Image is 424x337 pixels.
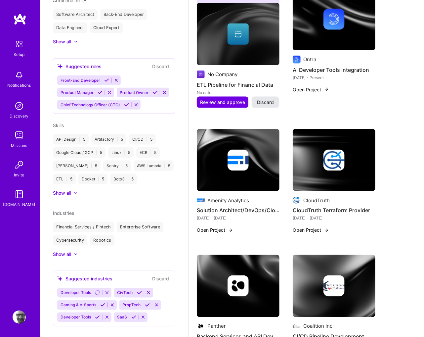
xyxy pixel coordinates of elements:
[197,129,279,191] img: cover
[131,315,136,320] i: Accept
[114,78,119,83] i: Reject
[207,71,237,78] div: No Company
[145,303,150,308] i: Accept
[61,78,100,83] span: Front-End Developer
[303,323,332,330] div: Coalition Inc
[57,64,63,69] i: icon SuggestedTeams
[53,210,74,216] span: Industries
[197,196,205,204] img: Company logo
[53,251,71,258] div: Show all
[11,142,27,149] div: Missions
[129,134,156,145] div: CI/CD 5
[91,163,92,168] span: |
[53,23,87,33] div: Data Engineer
[123,303,141,308] span: PropTech
[121,163,123,168] span: |
[53,235,87,246] div: Cybersecurity
[61,290,91,295] span: Developer Tools
[200,99,245,106] span: Review and approve
[61,90,94,95] span: Product Manager
[14,171,24,178] div: Invite
[164,163,165,168] span: |
[323,150,345,171] img: Company logo
[104,78,109,83] i: Accept
[10,113,29,120] div: Discovery
[197,227,233,234] button: Open Project
[3,201,35,208] div: [DOMAIN_NAME]
[146,137,148,142] span: |
[154,303,159,308] i: Reject
[100,9,147,20] div: Back-End Developer
[323,9,345,30] img: Company logo
[324,228,329,233] img: arrow-right
[61,102,120,107] span: Chief Technology Officer (CTO)
[197,80,279,89] h4: ETL Pipeline for Financial Data
[61,315,91,320] span: Developer Tools
[117,290,133,295] span: CivTech
[207,197,249,204] div: Amenity Analytics
[127,176,129,182] span: |
[12,37,26,51] img: setup
[79,137,80,142] span: |
[78,174,107,184] div: Docker 5
[90,235,114,246] div: Robotics
[13,129,26,142] img: teamwork
[61,303,96,308] span: Gaming & e-Sports
[197,3,279,65] img: cover
[117,315,127,320] span: SaaS
[323,275,345,297] img: Company logo
[90,23,123,33] div: Cloud Expert
[136,147,160,158] div: ECR 5
[107,90,112,95] i: Reject
[117,137,118,142] span: |
[13,13,26,25] img: logo
[150,275,171,283] button: Discard
[53,38,71,45] div: Show all
[98,90,103,95] i: Accept
[293,255,375,317] img: cover
[57,276,63,282] i: icon SuggestedTeams
[100,303,105,308] i: Accept
[293,86,329,93] button: Open Project
[124,102,129,107] i: Accept
[110,303,115,308] i: Reject
[293,196,301,204] img: Company logo
[197,89,279,96] div: No date
[293,322,301,330] img: Company logo
[105,315,109,320] i: Reject
[105,290,109,295] i: Reject
[293,66,375,74] h4: AI Developer Tools Integration
[95,315,100,320] i: Accept
[134,161,174,171] div: AWS Lambda 5
[162,90,167,95] i: Reject
[257,99,274,106] span: Discard
[11,311,27,324] a: User Avatar
[228,228,233,233] img: arrow-right
[66,176,67,182] span: |
[153,90,158,95] i: Accept
[13,188,26,201] img: guide book
[57,275,112,282] div: Suggested industries
[103,161,131,171] div: Sentry 5
[95,290,100,295] i: Accept
[14,51,25,58] div: Setup
[91,134,126,145] div: Artifactory 5
[197,71,205,78] img: Company logo
[150,63,171,70] button: Discard
[53,134,89,145] div: API Design 5
[134,102,139,107] i: Reject
[13,158,26,171] img: Invite
[53,122,64,128] span: Skills
[252,97,279,108] button: Discard
[53,147,106,158] div: Google Cloud / GCP 5
[8,82,31,89] div: Notifications
[108,147,134,158] div: Linux 5
[228,275,249,297] img: Company logo
[96,150,97,155] span: |
[57,63,102,70] div: Suggested roles
[13,99,26,113] img: discovery
[120,90,149,95] span: Product Owner
[13,311,26,324] img: User Avatar
[293,56,301,64] img: Company logo
[293,215,375,222] div: [DATE] - [DATE]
